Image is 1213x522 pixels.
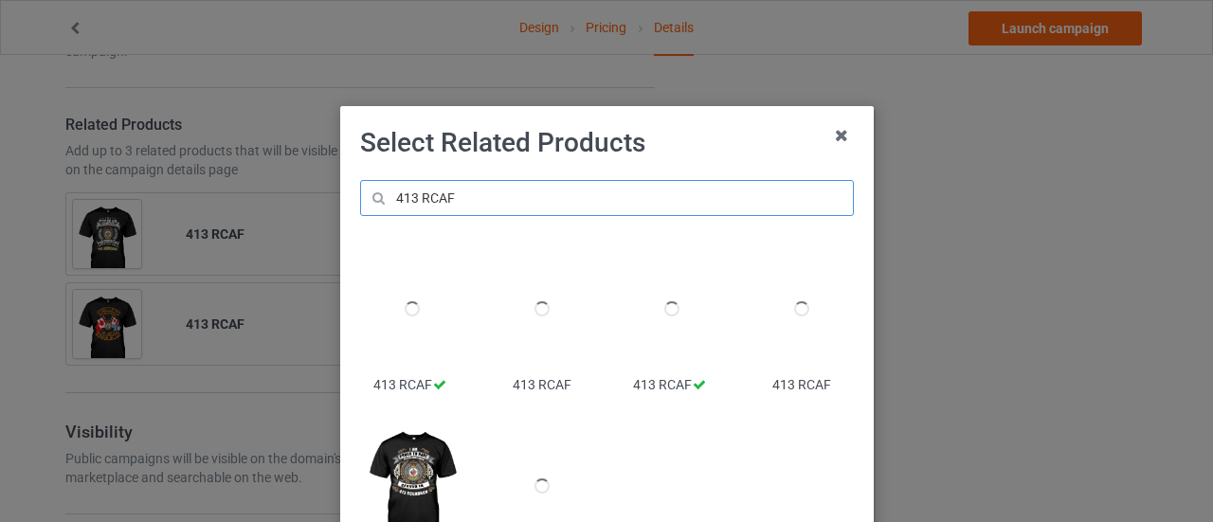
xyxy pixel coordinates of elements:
[360,126,854,160] h1: Select Related Products
[750,376,853,395] div: 413 RCAF
[360,376,463,395] div: 413 RCAF
[360,180,854,216] input: 413
[490,376,593,395] div: 413 RCAF
[620,376,723,395] div: 413 RCAF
